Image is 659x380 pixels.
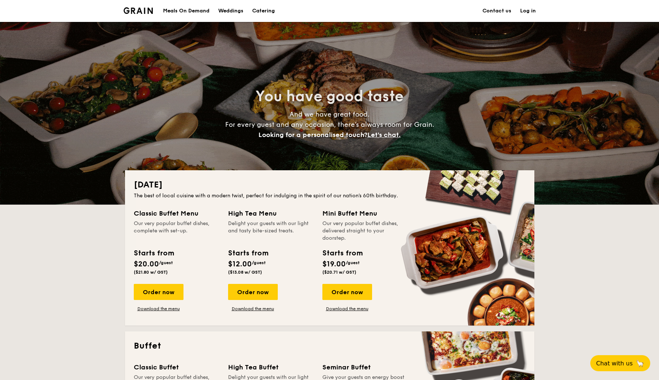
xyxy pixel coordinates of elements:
div: High Tea Menu [228,208,314,218]
div: Starts from [228,248,268,259]
div: Classic Buffet [134,362,219,372]
div: Order now [134,284,183,300]
div: Starts from [322,248,362,259]
div: Our very popular buffet dishes, complete with set-up. [134,220,219,242]
span: $20.00 [134,260,159,269]
span: /guest [159,260,173,265]
span: Chat with us [596,360,633,367]
a: Logotype [124,7,153,14]
h2: Buffet [134,340,526,352]
div: Starts from [134,248,174,259]
div: The best of local cuisine with a modern twist, perfect for indulging in the spirit of our nation’... [134,192,526,199]
div: Delight your guests with our light and tasty bite-sized treats. [228,220,314,242]
div: Our very popular buffet dishes, delivered straight to your doorstep. [322,220,408,242]
span: $12.00 [228,260,252,269]
span: 🦙 [636,359,644,368]
span: ($21.80 w/ GST) [134,270,168,275]
a: Download the menu [228,306,278,312]
div: Order now [322,284,372,300]
div: Order now [228,284,278,300]
span: /guest [346,260,360,265]
div: Seminar Buffet [322,362,408,372]
span: Let's chat. [367,131,401,139]
span: ($13.08 w/ GST) [228,270,262,275]
button: Chat with us🦙 [590,355,650,371]
span: ($20.71 w/ GST) [322,270,356,275]
span: /guest [252,260,266,265]
div: Classic Buffet Menu [134,208,219,218]
a: Download the menu [134,306,183,312]
div: High Tea Buffet [228,362,314,372]
img: Grain [124,7,153,14]
h2: [DATE] [134,179,526,191]
div: Mini Buffet Menu [322,208,408,218]
span: $19.00 [322,260,346,269]
a: Download the menu [322,306,372,312]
